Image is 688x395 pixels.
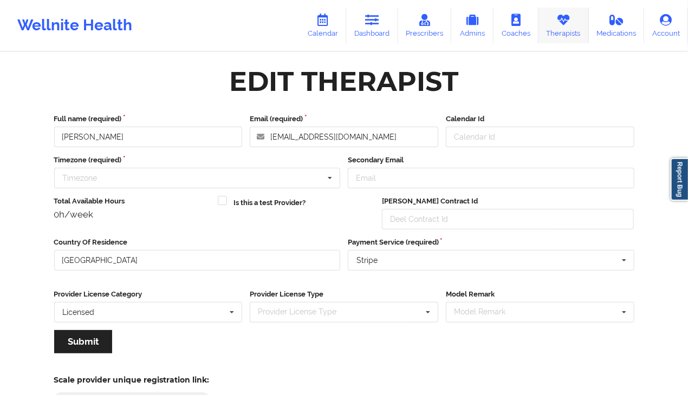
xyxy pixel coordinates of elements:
[398,8,452,43] a: Prescribers
[54,330,112,353] button: Submit
[348,168,634,188] input: Email
[54,127,243,147] input: Full name
[233,198,306,208] label: Is this a test Provider?
[356,256,378,264] div: Stripe
[54,289,243,300] label: Provider License Category
[346,8,398,43] a: Dashboard
[348,155,634,166] label: Secondary Email
[54,155,341,166] label: Timezone (required)
[54,209,211,220] div: 0h/week
[54,196,211,207] label: Total Available Hours
[300,8,346,43] a: Calendar
[446,127,634,147] input: Calendar Id
[63,174,98,182] div: Timezone
[250,127,438,147] input: Email address
[54,375,210,385] h5: Scale provider unique registration link:
[538,8,589,43] a: Therapists
[54,237,341,248] label: Country Of Residence
[589,8,645,43] a: Medications
[382,209,634,229] input: Deel Contract Id
[63,308,95,316] div: Licensed
[451,8,494,43] a: Admins
[451,306,521,318] div: Model Remark
[230,64,459,98] div: Edit Therapist
[250,114,438,124] label: Email (required)
[255,306,352,318] div: Provider License Type
[644,8,688,43] a: Account
[54,114,243,124] label: Full name (required)
[446,114,634,124] label: Calendar Id
[348,237,634,248] label: Payment Service (required)
[382,196,634,207] label: [PERSON_NAME] Contract Id
[671,158,688,201] a: Report Bug
[446,289,634,300] label: Model Remark
[250,289,438,300] label: Provider License Type
[494,8,538,43] a: Coaches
